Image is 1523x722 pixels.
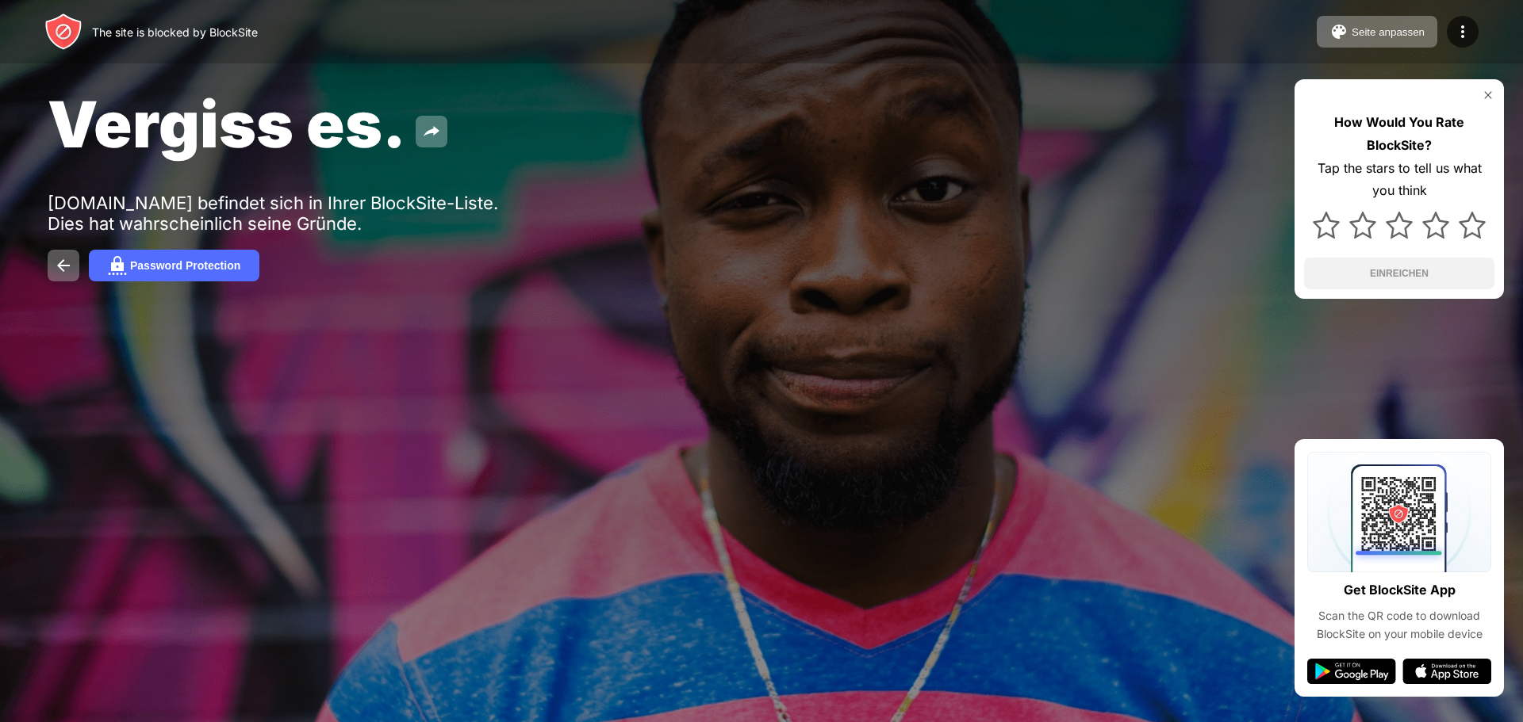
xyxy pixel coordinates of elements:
img: star.svg [1459,212,1486,239]
button: EINREICHEN [1304,258,1494,289]
img: menu-icon.svg [1453,22,1472,41]
span: Vergiss es. [48,86,406,162]
img: qrcode.svg [1307,452,1491,572]
img: star.svg [1349,212,1376,239]
div: Tap the stars to tell us what you think [1304,157,1494,203]
img: rate-us-close.svg [1482,89,1494,101]
img: back.svg [54,256,73,275]
img: google-play.svg [1307,659,1396,684]
div: How Would You Rate BlockSite? [1304,111,1494,157]
img: app-store.svg [1402,659,1491,684]
img: star.svg [1422,212,1449,239]
div: Scan the QR code to download BlockSite on your mobile device [1307,607,1491,643]
button: Password Protection [89,250,259,281]
div: [DOMAIN_NAME] befindet sich in Ihrer BlockSite-Liste. Dies hat wahrscheinlich seine Gründe. [48,193,538,234]
div: The site is blocked by BlockSite [92,25,258,39]
div: Seite anpassen [1352,26,1425,38]
img: share.svg [422,122,441,141]
img: pallet.svg [1329,22,1348,41]
button: Seite anpassen [1317,16,1437,48]
img: star.svg [1386,212,1413,239]
img: password.svg [108,256,127,275]
img: header-logo.svg [44,13,82,51]
div: Get BlockSite App [1344,579,1456,602]
div: Password Protection [130,259,240,272]
img: star.svg [1313,212,1340,239]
